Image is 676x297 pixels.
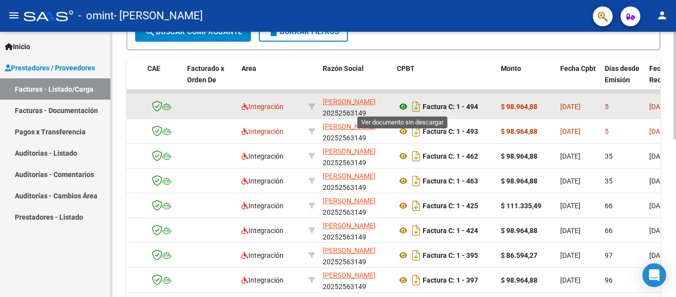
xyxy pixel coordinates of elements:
div: 20252563149 [323,121,389,142]
span: Integración [241,177,284,185]
datatable-header-cell: Fecha Cpbt [556,58,601,102]
div: 20252563149 [323,245,389,266]
datatable-header-cell: Area [238,58,304,102]
span: [PERSON_NAME] [323,271,376,279]
strong: Factura C: 1 - 494 [423,103,478,111]
datatable-header-cell: CPBT [393,58,497,102]
span: 35 [605,177,613,185]
span: Buscar Comprobante [144,27,242,36]
span: [PERSON_NAME] [323,122,376,130]
span: Integración [241,227,284,235]
datatable-header-cell: Días desde Emisión [601,58,645,102]
strong: Factura C: 1 - 463 [423,177,478,185]
span: [DATE] [649,177,670,185]
strong: $ 98.964,88 [501,227,537,235]
div: 20252563149 [323,96,389,117]
i: Descargar documento [410,123,423,139]
span: Facturado x Orden De [187,64,224,84]
span: [DATE] [560,103,580,111]
span: [DATE] [560,227,580,235]
span: [PERSON_NAME] [323,246,376,254]
div: 20252563149 [323,146,389,167]
span: [PERSON_NAME] [323,98,376,106]
datatable-header-cell: Facturado x Orden De [183,58,238,102]
i: Descargar documento [410,247,423,263]
strong: Factura C: 1 - 462 [423,152,478,160]
i: Descargar documento [410,148,423,164]
datatable-header-cell: Monto [497,58,556,102]
span: [DATE] [560,276,580,284]
div: 20252563149 [323,220,389,241]
span: Inicio [5,41,30,52]
i: Descargar documento [410,198,423,214]
span: 35 [605,152,613,160]
button: Borrar Filtros [259,22,348,42]
strong: $ 98.964,88 [501,276,537,284]
strong: Factura C: 1 - 493 [423,127,478,135]
span: [DATE] [649,103,670,111]
span: [PERSON_NAME] [323,147,376,155]
span: [DATE] [649,152,670,160]
span: 97 [605,251,613,259]
span: 96 [605,276,613,284]
strong: Factura C: 1 - 425 [423,202,478,210]
span: Integración [241,103,284,111]
strong: $ 98.964,88 [501,177,537,185]
span: [DATE] [649,127,670,135]
span: [DATE] [649,202,670,210]
span: [PERSON_NAME] [323,197,376,205]
button: Buscar Comprobante [135,22,251,42]
span: 66 [605,202,613,210]
span: Integración [241,276,284,284]
strong: $ 111.335,49 [501,202,541,210]
span: [DATE] [560,202,580,210]
span: Integración [241,152,284,160]
span: [PERSON_NAME] [323,172,376,180]
span: Area [241,64,256,72]
i: Descargar documento [410,272,423,288]
i: Descargar documento [410,223,423,238]
div: 20252563149 [323,171,389,191]
span: 66 [605,227,613,235]
span: CAE [147,64,160,72]
strong: Factura C: 1 - 424 [423,227,478,235]
strong: Factura C: 1 - 395 [423,251,478,259]
span: CPBT [397,64,415,72]
span: - [PERSON_NAME] [114,5,203,27]
span: [DATE] [560,152,580,160]
span: Razón Social [323,64,364,72]
strong: $ 98.964,88 [501,103,537,111]
span: Días desde Emisión [605,64,639,84]
mat-icon: person [656,9,668,21]
span: 5 [605,103,609,111]
div: Open Intercom Messenger [642,263,666,287]
span: Monto [501,64,521,72]
i: Descargar documento [410,99,423,115]
strong: $ 98.964,88 [501,127,537,135]
span: Integración [241,202,284,210]
span: [PERSON_NAME] [323,222,376,230]
strong: Factura C: 1 - 397 [423,276,478,284]
span: Borrar Filtros [268,27,339,36]
datatable-header-cell: CAE [144,58,183,102]
span: Fecha Cpbt [560,64,596,72]
mat-icon: menu [8,9,20,21]
span: Integración [241,251,284,259]
span: Prestadores / Proveedores [5,62,95,73]
strong: $ 98.964,88 [501,152,537,160]
div: 20252563149 [323,270,389,291]
span: Integración [241,127,284,135]
span: [DATE] [560,127,580,135]
datatable-header-cell: Razón Social [319,58,393,102]
span: [DATE] [560,177,580,185]
span: [DATE] [649,227,670,235]
span: [DATE] [649,251,670,259]
span: 5 [605,127,609,135]
span: [DATE] [560,251,580,259]
div: 20252563149 [323,195,389,216]
i: Descargar documento [410,173,423,189]
span: - omint [78,5,114,27]
strong: $ 86.594,27 [501,251,537,259]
